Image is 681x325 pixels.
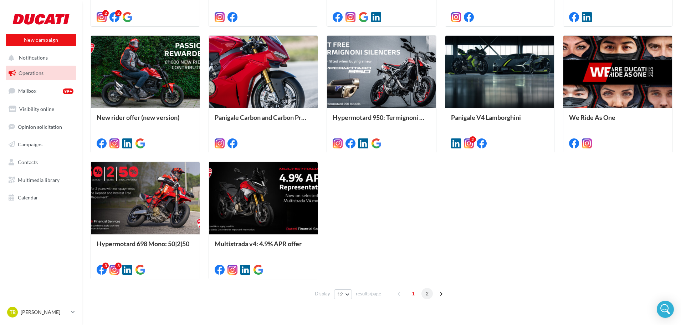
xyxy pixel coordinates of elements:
div: 3 [115,263,122,269]
span: 2 [421,288,433,299]
a: Opinion solicitation [4,120,78,134]
div: Hypermotard 950: Termignoni offer [333,114,430,128]
a: Operations [4,66,78,81]
a: Visibility online [4,102,78,117]
span: Mailbox [18,88,36,94]
span: Calendar [18,194,38,200]
div: Open Intercom Messenger [657,301,674,318]
div: 2 [115,10,122,16]
button: New campaign [6,34,76,46]
span: Campaigns [18,141,42,147]
div: New rider offer (new version) [97,114,194,128]
a: Mailbox99+ [4,83,78,98]
div: Panigale V4 Lamborghini [451,114,548,128]
div: Multistrada v4: 4.9% APR offer [215,240,312,254]
span: 1 [408,288,419,299]
div: 2 [102,10,109,16]
span: Visibility online [19,106,54,112]
a: TB [PERSON_NAME] [6,305,76,319]
a: Campaigns [4,137,78,152]
div: Panigale Carbon and Carbon Pro trims [215,114,312,128]
span: 12 [337,291,343,297]
div: 3 [102,263,109,269]
div: Hypermotard 698 Mono: 50|2|50 [97,240,194,254]
span: Notifications [19,55,48,61]
div: 2 [470,136,476,143]
button: 12 [334,289,352,299]
p: [PERSON_NAME] [21,309,68,316]
div: 99+ [63,88,73,94]
span: Multimedia library [18,177,60,183]
span: Contacts [18,159,38,165]
span: Opinion solicitation [18,123,62,130]
span: TB [10,309,16,316]
span: results/page [356,290,381,297]
span: Display [315,290,330,297]
span: Operations [19,70,43,76]
a: Multimedia library [4,173,78,188]
a: Contacts [4,155,78,170]
div: We Ride As One [569,114,666,128]
a: Calendar [4,190,78,205]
